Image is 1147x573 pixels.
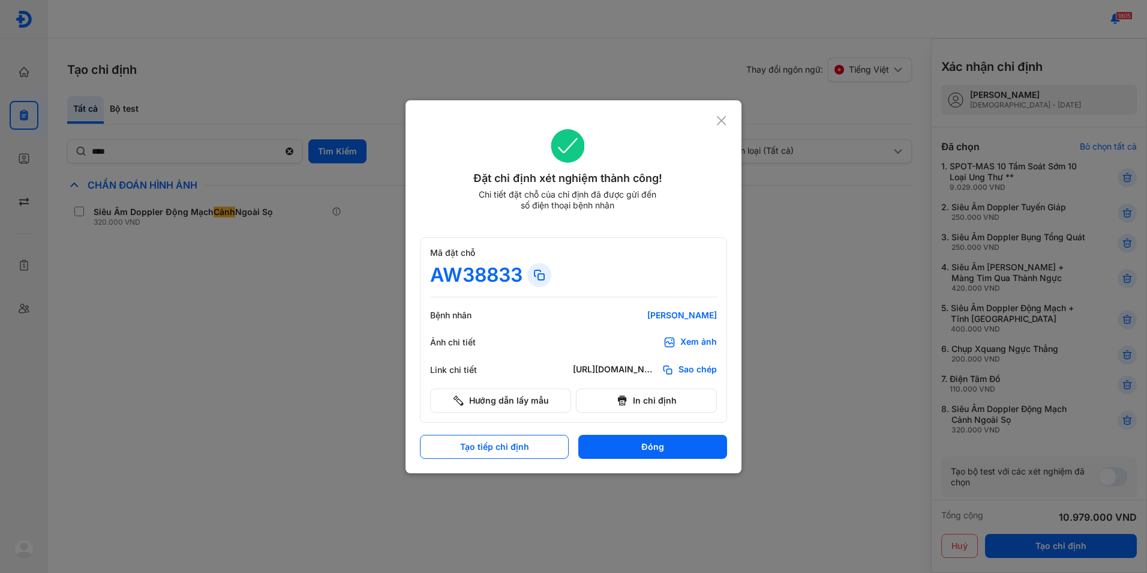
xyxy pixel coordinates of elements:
[573,310,717,321] div: [PERSON_NAME]
[573,364,657,376] div: [URL][DOMAIN_NAME]
[430,337,502,348] div: Ảnh chi tiết
[578,435,727,459] button: Đóng
[430,365,502,375] div: Link chi tiết
[430,247,717,258] div: Mã đặt chỗ
[576,389,717,413] button: In chỉ định
[430,389,571,413] button: Hướng dẫn lấy mẫu
[680,336,717,348] div: Xem ảnh
[473,189,662,211] div: Chi tiết đặt chỗ của chỉ định đã được gửi đến số điện thoại bệnh nhân
[430,263,523,287] div: AW38833
[420,435,569,459] button: Tạo tiếp chỉ định
[678,364,717,376] span: Sao chép
[430,310,502,321] div: Bệnh nhân
[420,170,716,187] div: Đặt chỉ định xét nghiệm thành công!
